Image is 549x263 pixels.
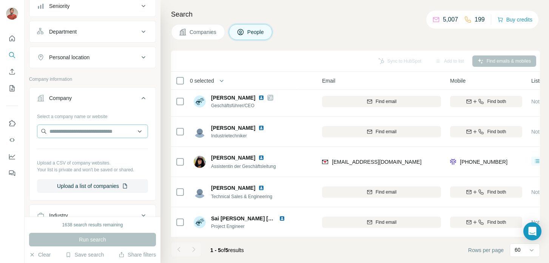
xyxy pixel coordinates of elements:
img: Avatar [194,95,206,108]
button: My lists [6,82,18,95]
span: Find both [487,98,506,105]
span: of [221,247,225,253]
button: Upload a list of companies [37,179,148,193]
button: Quick start [6,32,18,45]
span: Find both [487,128,506,135]
span: Geschäftsführer/CEO [211,102,273,109]
button: Find email [322,217,441,228]
div: Company [49,94,72,102]
span: [PERSON_NAME] [211,125,255,131]
img: Avatar [194,126,206,138]
button: Find email [322,96,441,107]
div: 1638 search results remaining [62,221,123,228]
span: [EMAIL_ADDRESS][DOMAIN_NAME] [332,159,421,165]
span: Technical Sales & Engineering [211,194,272,199]
button: Enrich CSV [6,65,18,78]
img: Avatar [194,186,206,198]
button: Find email [322,126,441,137]
img: provider forager logo [450,158,456,166]
img: Avatar [194,216,206,228]
span: [PERSON_NAME] [211,95,255,101]
button: Share filters [119,251,156,258]
button: Feedback [6,166,18,180]
span: 1 - 5 [210,247,221,253]
span: Companies [190,28,217,36]
span: [PHONE_NUMBER] [460,159,507,165]
img: LinkedIn logo [279,215,285,221]
img: Avatar [194,156,206,168]
p: 60 [515,246,521,254]
span: Rows per page [468,246,504,254]
button: Find both [450,217,522,228]
button: Find both [450,96,522,107]
h4: Search [171,9,540,20]
span: 5 [225,247,228,253]
p: Company information [29,76,156,83]
button: Search [6,48,18,62]
span: Email [322,77,335,85]
span: [PERSON_NAME] [211,154,255,161]
span: Industrietechniker [211,132,273,139]
button: Save search [65,251,104,258]
img: LinkedIn logo [258,155,264,161]
span: People [247,28,265,36]
img: Avatar [6,8,18,20]
button: Find both [450,186,522,198]
img: LinkedIn logo [258,95,264,101]
span: results [210,247,244,253]
button: Use Surfe API [6,133,18,147]
span: Find both [487,219,506,226]
p: Upload a CSV of company websites. [37,160,148,166]
span: Sai [PERSON_NAME] [PERSON_NAME] [211,215,311,221]
span: Assistentin der Geschäftsleitung [211,164,276,169]
button: Buy credits [497,14,532,25]
button: Industry [29,206,156,225]
button: Company [29,89,156,110]
span: Project Engineer [211,223,294,230]
button: Find email [322,186,441,198]
span: Find email [376,219,396,226]
div: Personal location [49,54,89,61]
button: Department [29,23,156,41]
span: Lists [531,77,542,85]
div: Industry [49,212,68,219]
div: Select a company name or website [37,110,148,120]
img: LinkedIn logo [258,125,264,131]
p: Your list is private and won't be saved or shared. [37,166,148,173]
span: Find email [376,98,396,105]
span: [PERSON_NAME] [211,184,255,192]
p: 5,007 [443,15,458,24]
div: Department [49,28,77,35]
p: 199 [475,15,485,24]
div: Open Intercom Messenger [523,222,541,240]
button: Find both [450,126,522,137]
button: Personal location [29,48,156,66]
div: Seniority [49,2,69,10]
button: Dashboard [6,150,18,163]
span: Find email [376,189,396,195]
span: Find both [487,189,506,195]
span: 0 selected [190,77,214,85]
button: Use Surfe on LinkedIn [6,117,18,130]
img: LinkedIn logo [258,185,264,191]
span: Mobile [450,77,466,85]
img: provider findymail logo [322,158,328,166]
span: Find email [376,128,396,135]
button: Clear [29,251,51,258]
